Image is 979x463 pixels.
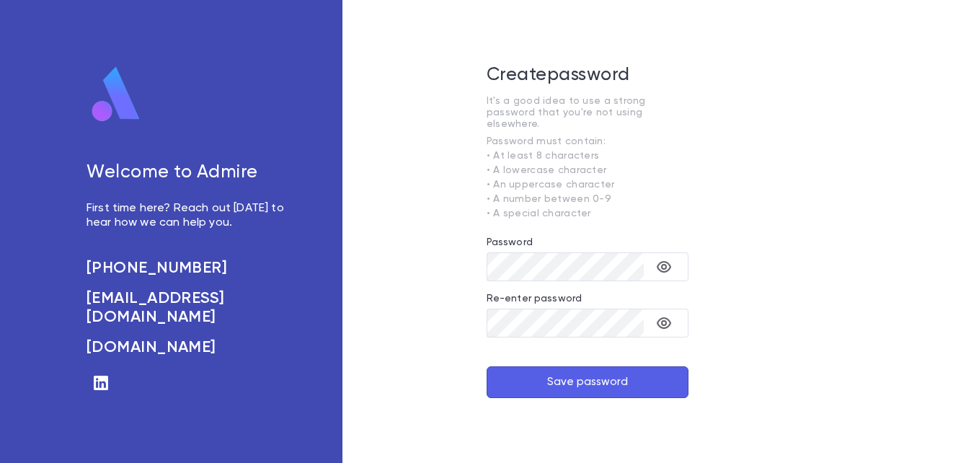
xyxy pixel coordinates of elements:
[487,95,688,130] p: It's a good idea to use a strong password that you're not using elsewhere.
[487,293,582,304] label: Re-enter password
[487,179,688,190] p: • An uppercase character
[87,259,285,278] a: [PHONE_NUMBER]
[487,65,688,87] h5: Create password
[87,289,285,327] a: [EMAIL_ADDRESS][DOMAIN_NAME]
[487,150,688,162] p: • At least 8 characters
[87,201,285,230] p: First time here? Reach out [DATE] to hear how we can help you.
[650,309,678,338] button: toggle password visibility
[487,193,688,205] p: • A number between 0-9
[87,162,285,184] h5: Welcome to Admire
[487,136,688,147] p: Password must contain:
[487,237,533,248] label: Password
[87,66,146,123] img: logo
[487,366,688,398] button: Save password
[87,338,285,357] a: [DOMAIN_NAME]
[650,252,678,281] button: toggle password visibility
[487,164,688,176] p: • A lowercase character
[487,208,688,219] p: • A special character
